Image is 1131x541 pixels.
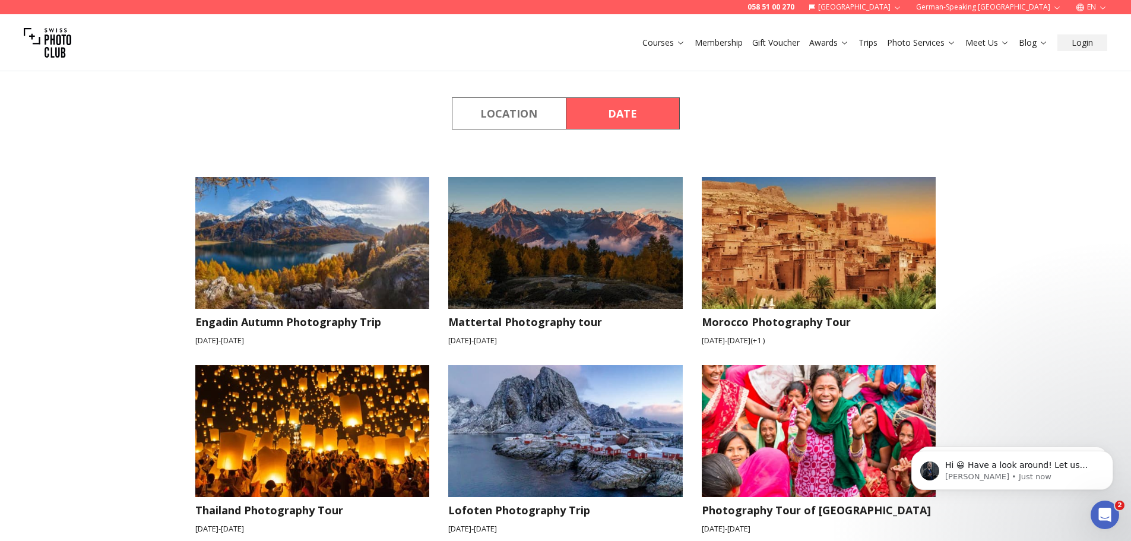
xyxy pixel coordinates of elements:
font: [DATE] [221,335,244,346]
font: Photo Services [887,37,945,48]
button: Awards [804,34,854,51]
img: Swiss photo club [24,19,71,67]
iframe: Intercom notifications message [894,426,1131,509]
font: Blog [1019,37,1037,48]
a: Blog [1019,37,1048,49]
font: [DATE] [448,523,471,534]
font: - [725,335,727,346]
font: [DATE] [195,523,218,534]
a: Awards [809,37,849,49]
font: Courses [642,37,674,48]
font: Lofoten Photography Trip [448,503,590,517]
font: EN [1087,2,1096,12]
img: Morocco Photography Tour [690,170,948,315]
font: Trips [858,37,877,48]
font: Date [608,106,637,121]
img: Engadin Autumn Photography Trip [183,170,441,315]
a: Gift Voucher [752,37,800,49]
a: Courses [642,37,685,49]
a: Photo Services [887,37,956,49]
button: Membership [690,34,747,51]
button: Trips [854,34,882,51]
font: Thailand Photography Tour [195,503,343,517]
a: Lofoten Photography TripLofoten Photography Trip[DATE]-[DATE] [448,365,683,534]
img: Lofoten Photography Trip [436,359,694,504]
font: - [471,335,474,346]
a: Mattertal Photography tourMattertal Photography tour[DATE]-[DATE] [448,177,683,346]
font: Awards [809,37,838,48]
a: 058 51 00 270 [747,2,794,12]
font: Photography Tour of [GEOGRAPHIC_DATA] [702,503,931,517]
button: Courses [638,34,690,51]
font: (+ [750,335,757,346]
a: Engadin Autumn Photography TripEngadin Autumn Photography Trip[DATE]-[DATE] [195,177,430,346]
font: Membership [695,37,743,48]
a: Meet Us [965,37,1009,49]
font: Mattertal Photography tour [448,315,602,329]
font: Engadin Autumn Photography Trip [195,315,381,329]
font: ) [763,335,765,346]
iframe: Intercom live chat [1091,501,1119,529]
font: [DATE] [727,335,750,346]
font: [DATE] [221,523,244,534]
font: [DATE] [448,335,471,346]
font: Gift Voucher [752,37,800,48]
button: Gift Voucher [747,34,804,51]
font: German-speaking [GEOGRAPHIC_DATA] [916,2,1050,12]
a: Trips [858,37,877,49]
font: [GEOGRAPHIC_DATA] [818,2,891,12]
font: Morocco Photography Tour [702,315,851,329]
font: - [471,523,474,534]
button: By Date [566,97,680,129]
a: Membership [695,37,743,49]
font: [DATE] [702,523,725,534]
font: - [725,523,727,534]
button: Blog [1014,34,1053,51]
img: Thailand Photography Tour [183,359,441,504]
button: Meet Us [961,34,1014,51]
font: - [218,523,221,534]
font: 1 [757,335,761,346]
div: Course filter [452,97,680,129]
font: [DATE] [195,335,218,346]
font: Location [480,106,537,121]
button: By Location [452,97,566,129]
button: Photo Services [882,34,961,51]
a: Thailand Photography TourThailand Photography Tour[DATE]-[DATE] [195,365,430,534]
font: [DATE] [702,335,725,346]
a: Photography Tour of NepalPhotography Tour of [GEOGRAPHIC_DATA][DATE]-[DATE] [702,365,936,534]
span: 2 [1115,501,1124,510]
a: Morocco Photography TourMorocco Photography Tour[DATE]-[DATE](+1 ) [702,177,936,346]
font: [DATE] [474,523,497,534]
font: Login [1072,37,1093,48]
font: - [218,335,221,346]
font: [DATE] [727,523,750,534]
img: Photography Tour of Nepal [690,359,948,504]
img: Mattertal Photography tour [436,170,694,315]
font: [DATE] [474,335,497,346]
button: Login [1057,34,1107,51]
font: Meet Us [965,37,998,48]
